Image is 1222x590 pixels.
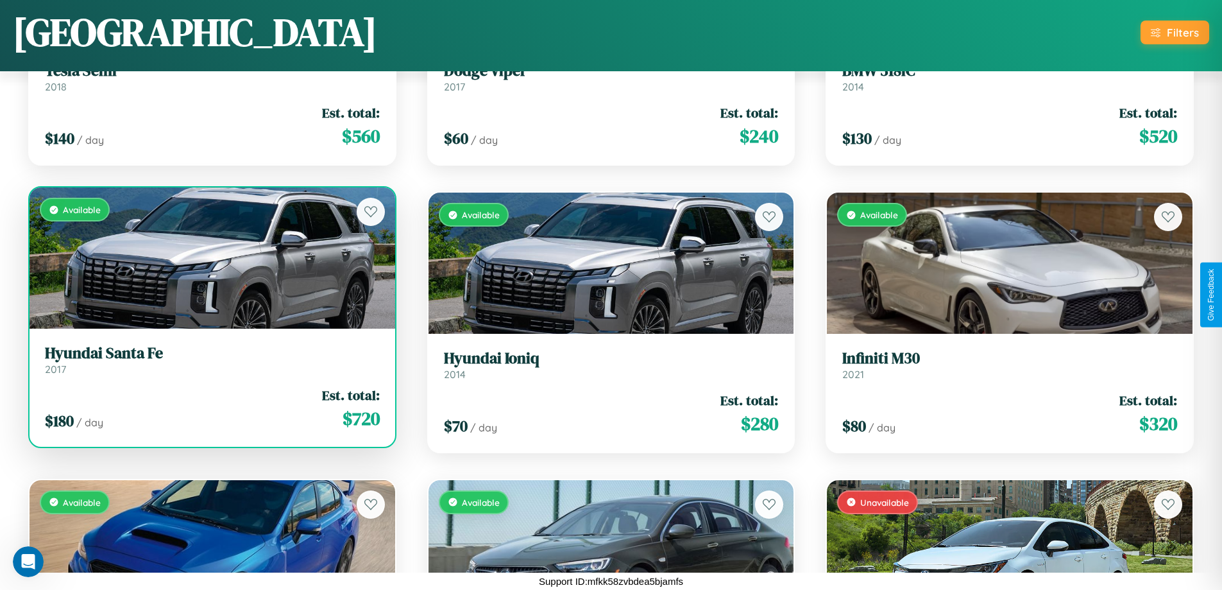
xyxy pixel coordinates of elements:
span: Est. total: [1119,103,1177,122]
span: $ 80 [842,415,866,437]
span: Est. total: [720,391,778,410]
a: Hyundai Santa Fe2017 [45,344,380,376]
h3: Infiniti M30 [842,349,1177,368]
span: 2018 [45,80,67,93]
span: 2017 [45,363,66,376]
span: $ 140 [45,128,74,149]
button: Filters [1141,21,1209,44]
span: / day [874,134,901,146]
span: / day [76,416,103,429]
span: 2021 [842,368,864,381]
span: 2014 [444,368,466,381]
span: / day [869,421,895,434]
span: Est. total: [1119,391,1177,410]
h3: Hyundai Ioniq [444,349,779,368]
h3: Tesla Semi [45,62,380,80]
span: 2014 [842,80,864,93]
span: Available [860,209,898,220]
span: $ 60 [444,128,468,149]
span: $ 560 [342,123,380,149]
span: 2017 [444,80,465,93]
a: Tesla Semi2018 [45,62,380,93]
div: Give Feedback [1207,269,1216,321]
span: $ 720 [343,406,380,431]
h1: [GEOGRAPHIC_DATA] [13,6,377,58]
span: $ 240 [740,123,778,149]
span: $ 280 [741,411,778,437]
a: Dodge Viper2017 [444,62,779,93]
span: / day [471,134,498,146]
h3: Hyundai Santa Fe [45,344,380,363]
span: Available [63,204,101,215]
span: Est. total: [720,103,778,122]
div: Filters [1167,26,1199,39]
span: $ 520 [1139,123,1177,149]
span: Est. total: [322,386,380,404]
span: Available [63,497,101,508]
span: Available [462,497,500,508]
a: Hyundai Ioniq2014 [444,349,779,381]
span: $ 320 [1139,411,1177,437]
span: Unavailable [860,497,909,508]
h3: BMW 318iC [842,62,1177,80]
p: Support ID: mfkk58zvbdea5bjamfs [539,573,683,590]
a: BMW 318iC2014 [842,62,1177,93]
a: Infiniti M302021 [842,349,1177,381]
span: Est. total: [322,103,380,122]
span: $ 130 [842,128,872,149]
span: $ 180 [45,410,74,431]
span: $ 70 [444,415,468,437]
h3: Dodge Viper [444,62,779,80]
span: Available [462,209,500,220]
iframe: Intercom live chat [13,546,44,577]
span: / day [77,134,104,146]
span: / day [470,421,497,434]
